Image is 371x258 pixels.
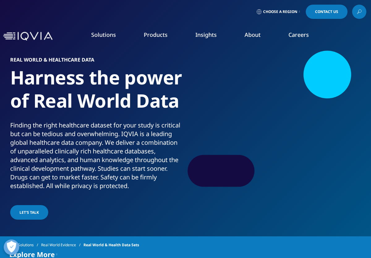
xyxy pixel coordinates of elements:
span: Choose a Region [263,9,297,14]
p: Finding the right healthcare dataset for your study is critical but can be tedious and overwhelmi... [10,121,183,194]
a: Solutions [91,31,116,38]
h1: Harness the power of Real World Data [10,66,183,121]
img: 2054_young-woman-touching-big-digital-monitor.jpg [200,57,366,181]
span: Real World & Health Data Sets [83,239,139,251]
span: Let's Talk [19,210,39,215]
a: Solutions [18,239,41,251]
nav: Primary [55,22,368,51]
a: Real World Evidence [41,239,83,251]
button: Ouvrir le centre de préférences [4,239,19,255]
a: Insights [195,31,217,38]
h6: Real World & Healthcare Data [10,57,183,66]
a: Products [144,31,168,38]
a: Careers [288,31,309,38]
img: IQVIA Healthcare Information Technology and Pharma Clinical Research Company [3,32,53,41]
a: About [245,31,261,38]
a: Contact Us [306,5,348,19]
span: Contact Us [315,10,338,14]
span: Explore More [9,251,55,258]
a: Let's Talk [10,205,48,220]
